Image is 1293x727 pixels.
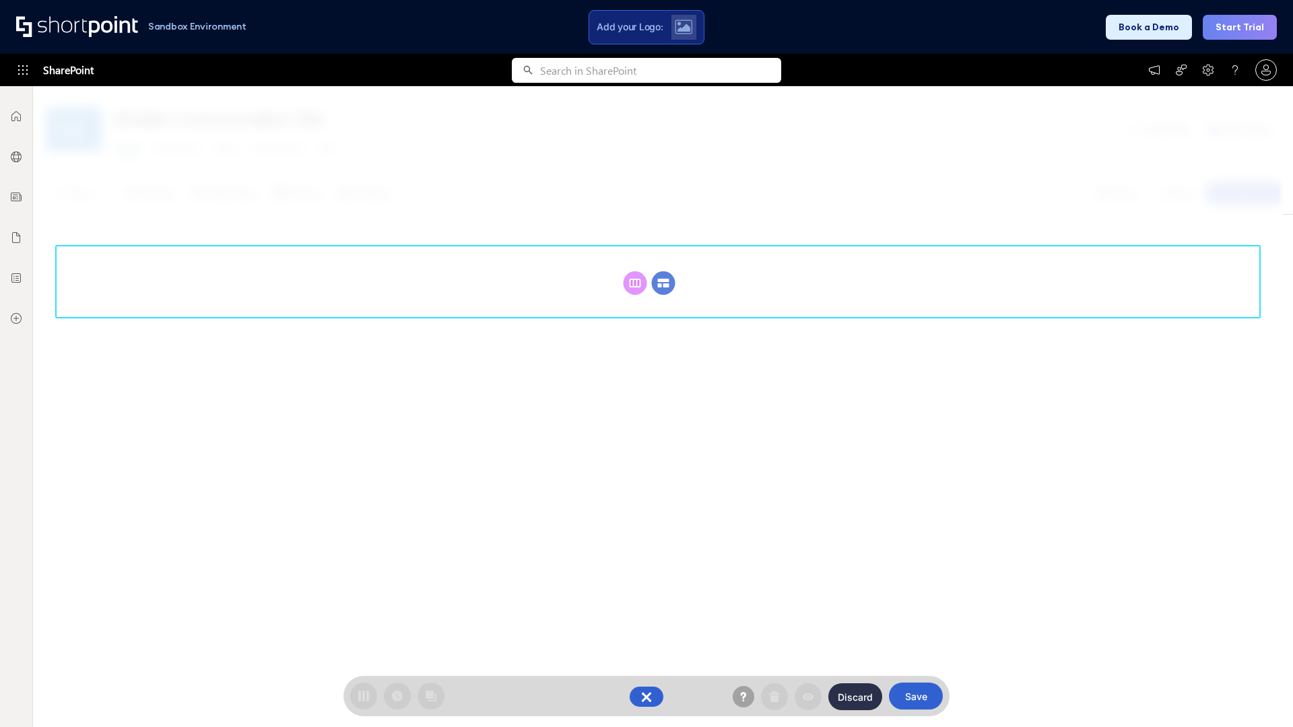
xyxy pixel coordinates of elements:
h1: Sandbox Environment [148,23,246,30]
button: Start Trial [1203,15,1277,40]
button: Save [889,683,943,709]
button: Discard [828,683,882,710]
input: Search in SharePoint [540,58,781,83]
span: Add your Logo: [597,21,663,33]
iframe: Chat Widget [1226,662,1293,727]
span: SharePoint [43,54,94,86]
button: Book a Demo [1106,15,1192,40]
img: Upload logo [675,20,692,34]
